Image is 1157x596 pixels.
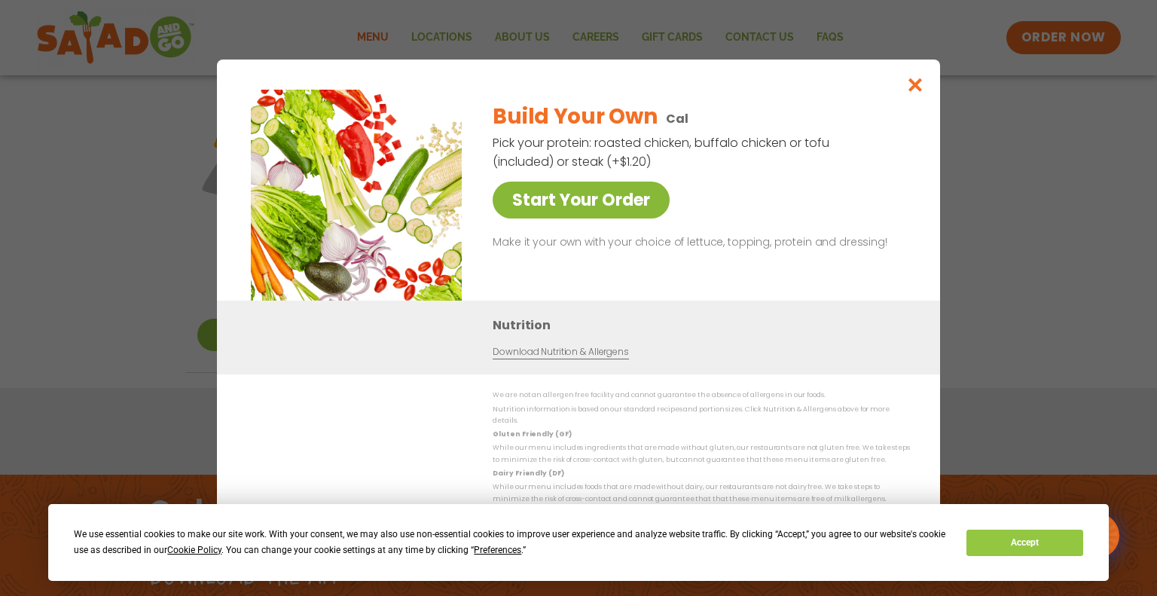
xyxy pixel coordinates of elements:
[493,316,917,335] h3: Nutrition
[493,101,657,133] h2: Build Your Own
[493,442,910,466] p: While our menu includes ingredients that are made without gluten, our restaurants are not gluten ...
[251,90,462,301] img: Featured product photo for Build Your Own
[493,234,904,252] p: Make it your own with your choice of lettuce, topping, protein and dressing!
[48,504,1109,581] div: Cookie Consent Prompt
[493,133,832,171] p: Pick your protein: roasted chicken, buffalo chicken or tofu (included) or steak (+$1.20)
[666,109,688,128] p: Cal
[493,345,628,359] a: Download Nutrition & Allergens
[493,403,910,426] p: Nutrition information is based on our standard recipes and portion sizes. Click Nutrition & Aller...
[493,182,670,219] a: Start Your Order
[493,429,571,439] strong: Gluten Friendly (GF)
[493,469,563,478] strong: Dairy Friendly (DF)
[891,60,940,110] button: Close modal
[167,545,221,555] span: Cookie Policy
[493,481,910,505] p: While our menu includes foods that are made without dairy, our restaurants are not dairy free. We...
[474,545,521,555] span: Preferences
[493,390,910,401] p: We are not an allergen free facility and cannot guarantee the absence of allergens in our foods.
[74,527,948,558] div: We use essential cookies to make our site work. With your consent, we may also use non-essential ...
[966,530,1082,556] button: Accept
